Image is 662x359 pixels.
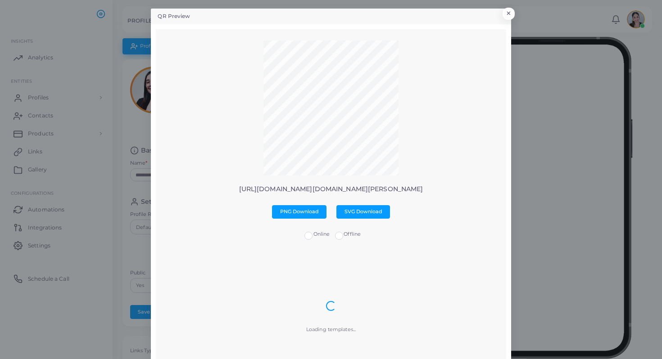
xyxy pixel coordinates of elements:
[503,8,515,19] button: Close
[336,205,390,219] button: SVG Download
[158,13,190,20] h5: QR Preview
[313,231,330,237] span: Online
[280,208,319,215] span: PNG Download
[345,208,382,215] span: SVG Download
[272,205,326,219] button: PNG Download
[344,231,361,237] span: Offline
[306,326,356,333] p: Loading templates...
[163,185,499,193] p: [URL][DOMAIN_NAME][DOMAIN_NAME][PERSON_NAME]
